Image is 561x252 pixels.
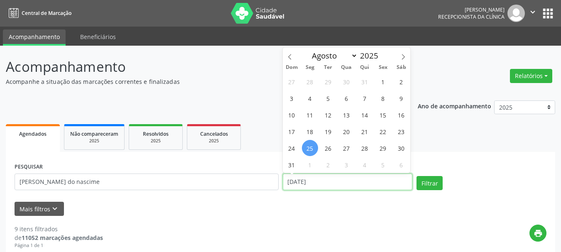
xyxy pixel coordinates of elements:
span: Setembro 2, 2025 [320,157,336,173]
span: Seg [301,65,319,70]
span: Agosto 19, 2025 [320,123,336,139]
span: Setembro 6, 2025 [393,157,409,173]
span: Agosto 25, 2025 [302,140,318,156]
span: Agosto 27, 2025 [338,140,355,156]
span: Julho 27, 2025 [284,73,300,90]
span: Qui [355,65,374,70]
div: [PERSON_NAME] [438,6,505,13]
span: Agosto 22, 2025 [375,123,391,139]
div: 2025 [70,138,118,144]
a: Beneficiários [74,29,122,44]
span: Agosto 6, 2025 [338,90,355,106]
span: Setembro 4, 2025 [357,157,373,173]
div: Página 1 de 1 [15,242,103,249]
span: Agosto 12, 2025 [320,107,336,123]
span: Qua [337,65,355,70]
a: Acompanhamento [3,29,66,46]
span: Setembro 5, 2025 [375,157,391,173]
span: Agosto 13, 2025 [338,107,355,123]
i: keyboard_arrow_down [50,204,59,213]
span: Agosto 2, 2025 [393,73,409,90]
p: Ano de acompanhamento [418,100,491,111]
span: Agosto 15, 2025 [375,107,391,123]
a: Central de Marcação [6,6,71,20]
span: Recepcionista da clínica [438,13,505,20]
span: Agosto 26, 2025 [320,140,336,156]
span: Agosto 16, 2025 [393,107,409,123]
p: Acompanhamento [6,56,390,77]
button: Filtrar [416,176,443,190]
select: Month [308,50,358,61]
span: Ter [319,65,337,70]
span: Julho 29, 2025 [320,73,336,90]
button: Relatórios [510,69,552,83]
span: Agosto 30, 2025 [393,140,409,156]
span: Agosto 21, 2025 [357,123,373,139]
span: Agosto 28, 2025 [357,140,373,156]
span: Agendados [19,130,47,137]
input: Year [358,50,385,61]
button: print [529,225,546,242]
span: Agosto 14, 2025 [357,107,373,123]
span: Agosto 24, 2025 [284,140,300,156]
button:  [525,5,541,22]
span: Agosto 10, 2025 [284,107,300,123]
i: print [534,229,543,238]
span: Julho 28, 2025 [302,73,318,90]
span: Julho 31, 2025 [357,73,373,90]
span: Agosto 4, 2025 [302,90,318,106]
span: Agosto 11, 2025 [302,107,318,123]
span: Agosto 9, 2025 [393,90,409,106]
input: Nome, código do beneficiário ou CPF [15,174,279,190]
span: Agosto 1, 2025 [375,73,391,90]
span: Agosto 31, 2025 [284,157,300,173]
span: Cancelados [200,130,228,137]
span: Agosto 17, 2025 [284,123,300,139]
span: Resolvidos [143,130,169,137]
input: Selecione um intervalo [283,174,413,190]
span: Dom [283,65,301,70]
i:  [528,7,537,17]
span: Agosto 23, 2025 [393,123,409,139]
span: Julho 30, 2025 [338,73,355,90]
span: Agosto 7, 2025 [357,90,373,106]
span: Agosto 5, 2025 [320,90,336,106]
span: Central de Marcação [22,10,71,17]
p: Acompanhe a situação das marcações correntes e finalizadas [6,77,390,86]
div: 2025 [135,138,176,144]
img: img [507,5,525,22]
button: apps [541,6,555,21]
span: Setembro 3, 2025 [338,157,355,173]
span: Agosto 29, 2025 [375,140,391,156]
span: Agosto 8, 2025 [375,90,391,106]
span: Sex [374,65,392,70]
button: Mais filtroskeyboard_arrow_down [15,202,64,216]
span: Sáb [392,65,410,70]
span: Agosto 3, 2025 [284,90,300,106]
div: de [15,233,103,242]
span: Setembro 1, 2025 [302,157,318,173]
div: 9 itens filtrados [15,225,103,233]
strong: 11052 marcações agendadas [22,234,103,242]
span: Agosto 20, 2025 [338,123,355,139]
label: PESQUISAR [15,161,43,174]
span: Não compareceram [70,130,118,137]
div: 2025 [193,138,235,144]
span: Agosto 18, 2025 [302,123,318,139]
